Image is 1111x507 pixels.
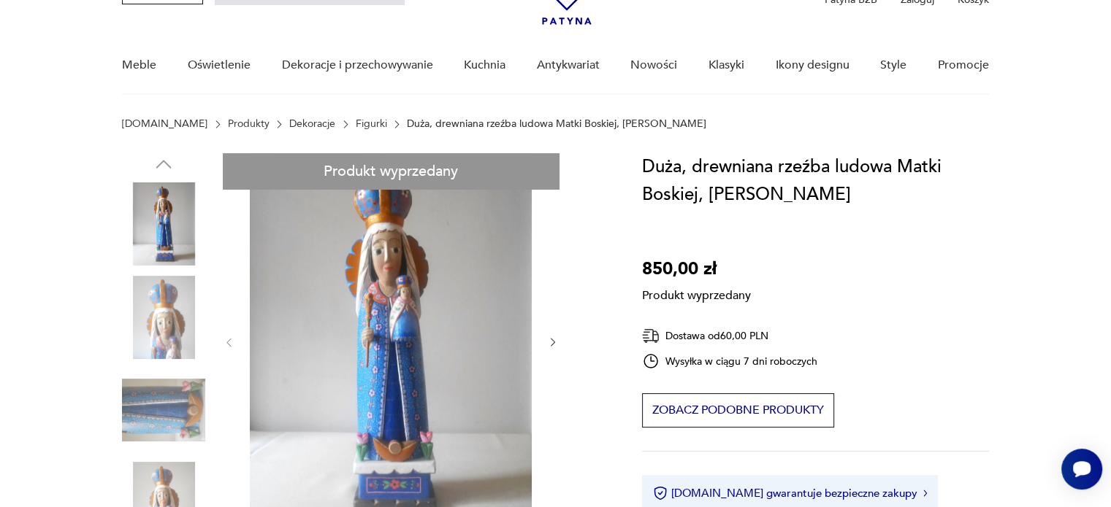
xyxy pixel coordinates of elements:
a: Dekoracje [289,118,335,130]
img: Ikona dostawy [642,327,660,345]
button: Zobacz podobne produkty [642,393,834,427]
a: Figurki [356,118,387,130]
iframe: Smartsupp widget button [1061,449,1102,489]
a: Nowości [630,37,677,93]
a: Meble [122,37,156,93]
img: Ikona certyfikatu [653,486,668,500]
a: Kuchnia [464,37,505,93]
h1: Duża, drewniana rzeźba ludowa Matki Boskiej, [PERSON_NAME] [642,153,989,209]
a: Promocje [938,37,989,93]
p: Duża, drewniana rzeźba ludowa Matki Boskiej, [PERSON_NAME] [407,118,706,130]
a: Antykwariat [537,37,600,93]
a: Dekoracje i przechowywanie [281,37,432,93]
a: Klasyki [709,37,744,93]
a: Produkty [228,118,270,130]
p: 850,00 zł [642,255,751,283]
p: Produkt wyprzedany [642,283,751,303]
div: Dostawa od 60,00 PLN [642,327,817,345]
a: Oświetlenie [188,37,251,93]
div: Wysyłka w ciągu 7 dni roboczych [642,352,817,370]
a: Ikony designu [775,37,849,93]
button: [DOMAIN_NAME] gwarantuje bezpieczne zakupy [653,486,927,500]
a: Style [880,37,906,93]
a: [DOMAIN_NAME] [122,118,207,130]
img: Ikona strzałki w prawo [923,489,928,497]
